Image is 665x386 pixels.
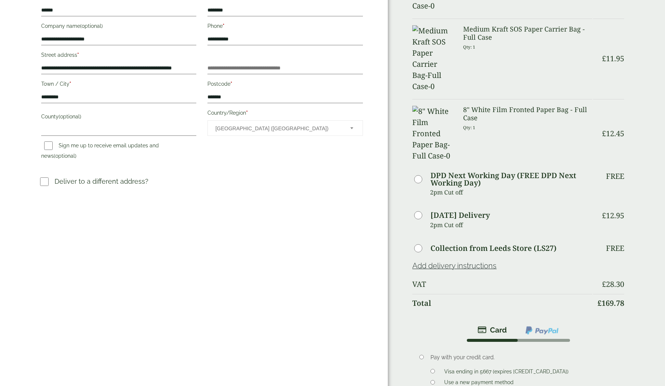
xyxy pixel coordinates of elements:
p: 2pm Cut off [430,187,592,198]
th: VAT [412,275,592,293]
small: Qty: 1 [463,125,475,130]
span: (optional) [54,153,76,159]
label: Country/Region [207,108,363,120]
bdi: 12.45 [602,128,624,138]
bdi: 169.78 [597,298,624,308]
label: DPD Next Working Day (FREE DPD Next Working Day) [430,172,592,187]
label: Town / City [41,79,197,91]
abbr: required [69,81,71,87]
p: Free [606,244,624,253]
abbr: required [77,52,79,58]
span: £ [597,298,602,308]
label: Street address [41,50,197,62]
label: Postcode [207,79,363,91]
span: United Kingdom (UK) [215,121,340,136]
span: £ [602,210,606,220]
p: Free [606,172,624,181]
span: £ [602,279,606,289]
img: ppcp-gateway.png [525,326,559,335]
abbr: required [223,23,225,29]
abbr: required [230,81,232,87]
label: Sign me up to receive email updates and news [41,143,159,161]
p: Pay with your credit card. [430,353,614,362]
h3: 8" White Film Fronted Paper Bag - Full Case [463,106,593,122]
img: stripe.png [478,326,507,334]
bdi: 12.95 [602,210,624,220]
label: Company name [41,21,197,33]
abbr: required [246,110,248,116]
span: £ [602,128,606,138]
a: Add delivery instructions [412,261,497,270]
small: Qty: 1 [463,44,475,50]
span: £ [602,53,606,63]
span: Country/Region [207,120,363,136]
h3: Medium Kraft SOS Paper Carrier Bag - Full Case [463,25,593,41]
span: (optional) [80,23,103,29]
img: Medium Kraft SOS Paper Carrier Bag-Full Case-0 [412,25,454,92]
span: (optional) [59,114,81,120]
label: Collection from Leeds Store (LS27) [430,245,557,252]
p: 2pm Cut off [430,219,592,230]
label: County [41,111,197,124]
label: [DATE] Delivery [430,212,490,219]
p: Deliver to a different address? [55,176,148,186]
bdi: 11.95 [602,53,624,63]
input: Sign me up to receive email updates and news(optional) [44,141,53,150]
bdi: 28.30 [602,279,624,289]
img: 8" White Film Fronted Paper Bag-Full Case-0 [412,106,454,161]
th: Total [412,294,592,312]
label: Visa ending in 5667 (expires [CREDIT_CARD_DATA]) [441,369,571,377]
label: Phone [207,21,363,33]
